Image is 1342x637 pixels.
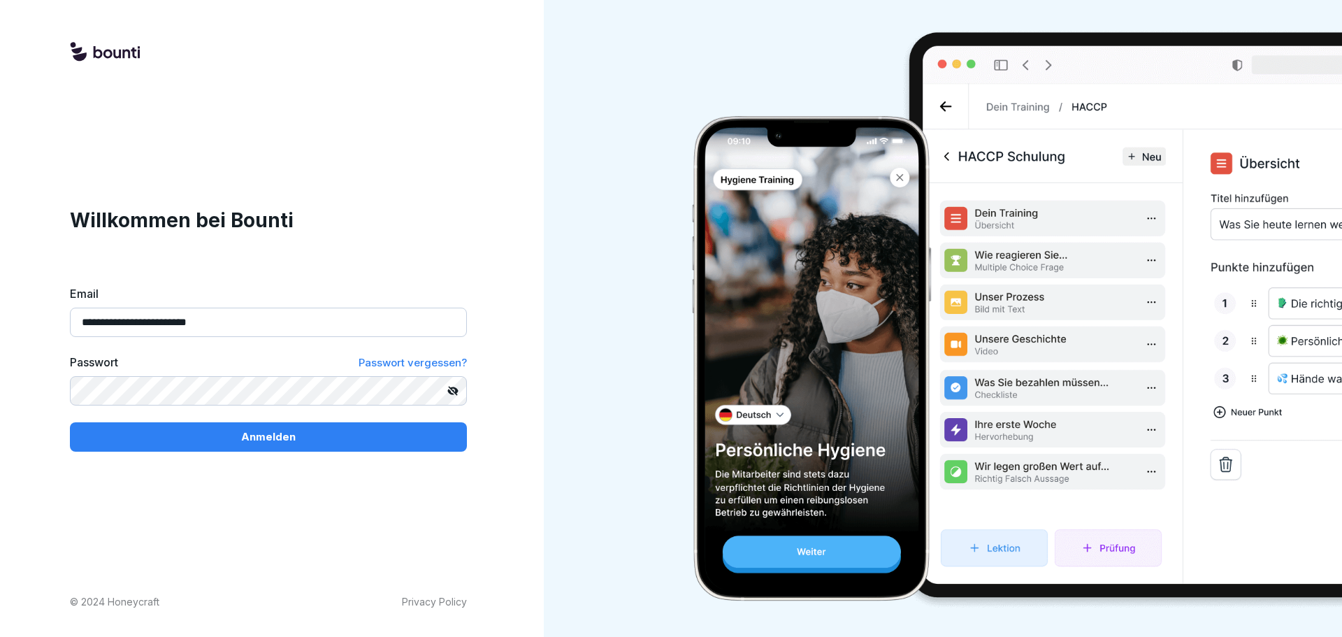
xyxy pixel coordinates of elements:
[70,422,467,452] button: Anmelden
[70,285,467,302] label: Email
[70,594,159,609] p: © 2024 Honeycraft
[241,429,296,445] p: Anmelden
[70,42,140,63] img: logo.svg
[70,354,118,371] label: Passwort
[359,354,467,371] a: Passwort vergessen?
[359,356,467,369] span: Passwort vergessen?
[70,206,467,235] h1: Willkommen bei Bounti
[402,594,467,609] a: Privacy Policy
